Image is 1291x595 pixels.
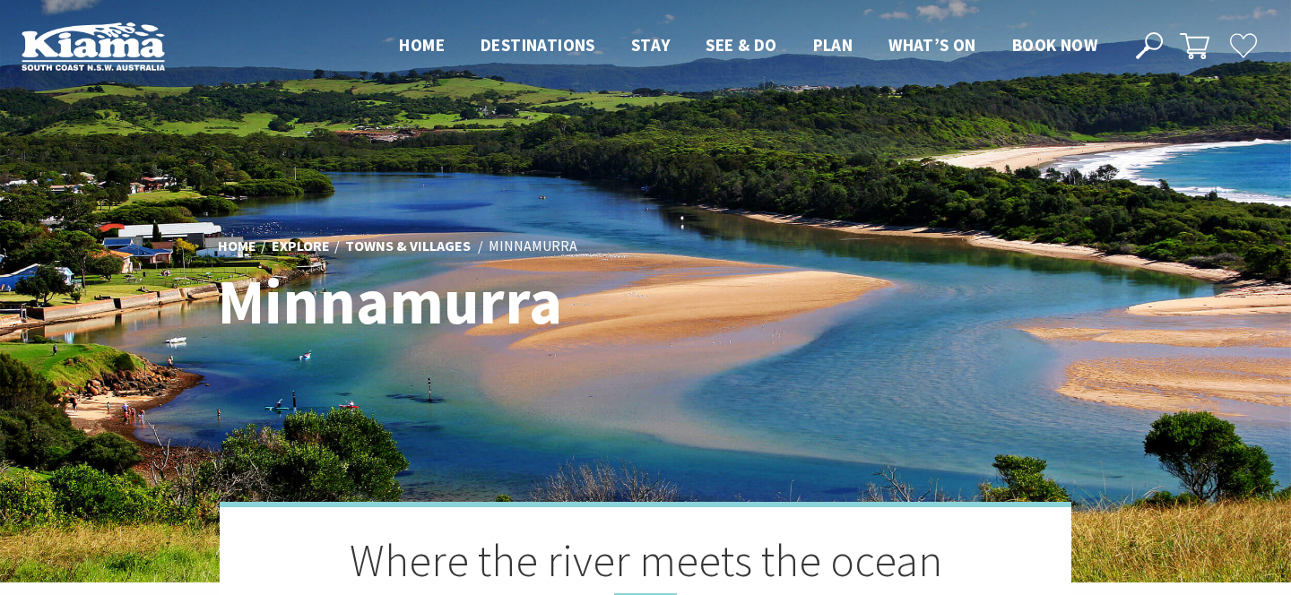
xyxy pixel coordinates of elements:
[399,34,445,56] span: Home
[218,267,724,336] h1: Minnamurra
[218,237,256,256] a: Home
[888,34,976,56] span: What’s On
[345,237,471,256] a: Towns & Villages
[481,34,595,56] span: Destinations
[813,34,853,56] span: Plan
[631,34,671,56] span: Stay
[309,534,982,595] h2: Where the river meets the ocean
[381,31,1115,61] nav: Main Menu
[489,235,577,258] li: Minnamurra
[22,22,165,71] img: Kiama Logo
[272,237,330,256] a: Explore
[706,34,776,56] span: See & Do
[1012,34,1097,56] span: Book now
